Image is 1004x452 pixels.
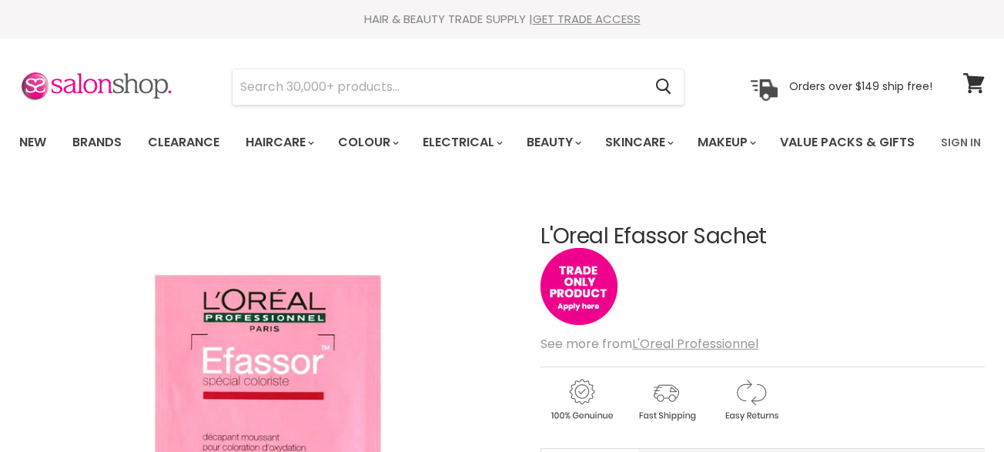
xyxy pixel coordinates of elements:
[932,126,990,159] a: Sign In
[234,126,323,159] a: Haircare
[540,377,622,424] img: genuine.gif
[136,126,231,159] a: Clearance
[789,79,932,93] p: Orders over $149 ship free!
[540,248,617,325] img: tradeonly_small.jpg
[710,377,791,424] img: returns.gif
[61,126,133,159] a: Brands
[8,126,58,159] a: New
[625,377,707,424] img: shipping.gif
[768,126,926,159] a: Value Packs & Gifts
[233,69,643,105] input: Search
[411,126,512,159] a: Electrical
[326,126,408,159] a: Colour
[515,126,591,159] a: Beauty
[232,69,684,105] form: Product
[533,11,641,27] a: GET TRADE ACCESS
[643,69,684,105] button: Search
[594,126,683,159] a: Skincare
[686,126,765,159] a: Makeup
[540,225,985,249] h1: L'Oreal Efassor Sachet
[8,120,929,165] ul: Main menu
[632,335,758,353] a: L'Oreal Professionnel
[540,335,758,353] span: See more from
